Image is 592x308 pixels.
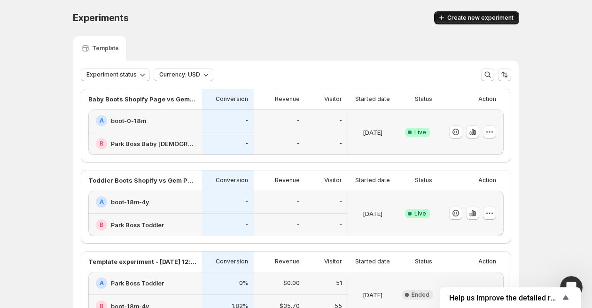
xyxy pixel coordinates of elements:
p: Visitor [324,258,342,265]
p: Template [92,45,119,52]
p: Started date [355,177,390,184]
span: Experiment status [86,71,137,78]
div: Operator says… [8,179,180,258]
span: Live [414,210,426,217]
p: - [297,117,300,124]
h2: boot-18m-4y [111,197,149,207]
button: go back [6,4,24,22]
p: 51 [336,279,342,287]
p: - [339,221,342,229]
p: - [245,221,248,229]
p: Revenue [275,258,300,265]
textarea: Message… [8,216,180,232]
span: Live [414,129,426,136]
b: [EMAIL_ADDRESS][DOMAIN_NAME] [15,204,90,221]
button: Experiment status [81,68,150,81]
button: Home [147,4,165,22]
span: Help us improve the detailed report for A/B campaigns [449,293,560,302]
p: [DATE] [363,209,382,218]
button: Start recording [60,236,67,244]
p: Baby Boots Shopify Page vs Gem Pages Landing Page [88,94,196,104]
p: - [245,140,248,147]
p: - [339,198,342,206]
p: - [245,117,248,124]
p: Visitor [324,95,342,103]
h2: A [100,198,104,206]
div: You’ll get replies here and in your email:✉️[EMAIL_ADDRESS][DOMAIN_NAME] [8,179,154,251]
button: Show survey - Help us improve the detailed report for A/B campaigns [449,292,571,303]
span: Experiments [73,12,129,23]
span: Create new experiment [447,14,514,22]
p: Started date [355,95,390,103]
p: Template experiment - [DATE] 12:05:03 [88,257,196,266]
p: - [297,221,300,229]
h2: A [100,117,104,124]
p: $0.00 [283,279,300,287]
h2: B [100,221,103,229]
img: Profile image for Antony [27,5,42,20]
iframe: Intercom live chat [560,276,583,299]
p: - [245,198,248,206]
p: Status [415,258,432,265]
h2: Park Boss Toddler [111,220,164,230]
p: 0% [239,279,248,287]
button: Emoji picker [15,236,22,244]
p: Toddler Boots Shopify vs Gem Pages Landing Page [88,176,196,185]
p: Status [415,95,432,103]
h1: [PERSON_NAME] [46,5,107,12]
p: Started date [355,258,390,265]
p: Action [478,95,496,103]
p: [DATE] [363,128,382,137]
p: - [339,117,342,124]
p: Action [478,258,496,265]
div: You’ll get replies here and in your email: ✉️ [15,185,147,222]
p: - [339,140,342,147]
h2: B [100,140,103,147]
button: Send a message… [161,232,176,247]
div: Hello just got the app. every time I click on create new experiment I get a red error message [34,133,180,172]
button: Create new experiment [434,11,519,24]
button: Sort the results [498,68,511,81]
span: Currency: USD [159,71,200,78]
button: Upload attachment [45,236,52,244]
div: Close [165,4,182,21]
p: Action [478,177,496,184]
p: Conversion [216,258,248,265]
p: - [297,140,300,147]
p: Conversion [216,177,248,184]
span: Ended [412,291,429,299]
h2: Park Boss Baby [DEMOGRAPHIC_DATA].41% CR + Sticky Header [111,139,196,148]
p: Revenue [275,177,300,184]
h2: Park Boss Toddler [111,278,164,288]
p: Revenue [275,95,300,103]
button: Currency: USD [154,68,213,81]
div: Hello just got the app. every time I click on create new experiment I get a red error message [41,139,173,166]
p: Active 10h ago [46,12,91,21]
button: Gif picker [30,236,37,244]
h2: A [100,279,104,287]
p: Visitor [324,177,342,184]
div: [DATE] [8,120,180,133]
p: Status [415,177,432,184]
div: Handy tips: Sharing your issue screenshots and page links helps us troubleshoot your issue faster [29,76,171,103]
h2: boot-0-18m [111,116,146,125]
p: Conversion [216,95,248,103]
p: [DATE] [363,290,382,300]
p: - [297,198,300,206]
div: Emily says… [8,133,180,179]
